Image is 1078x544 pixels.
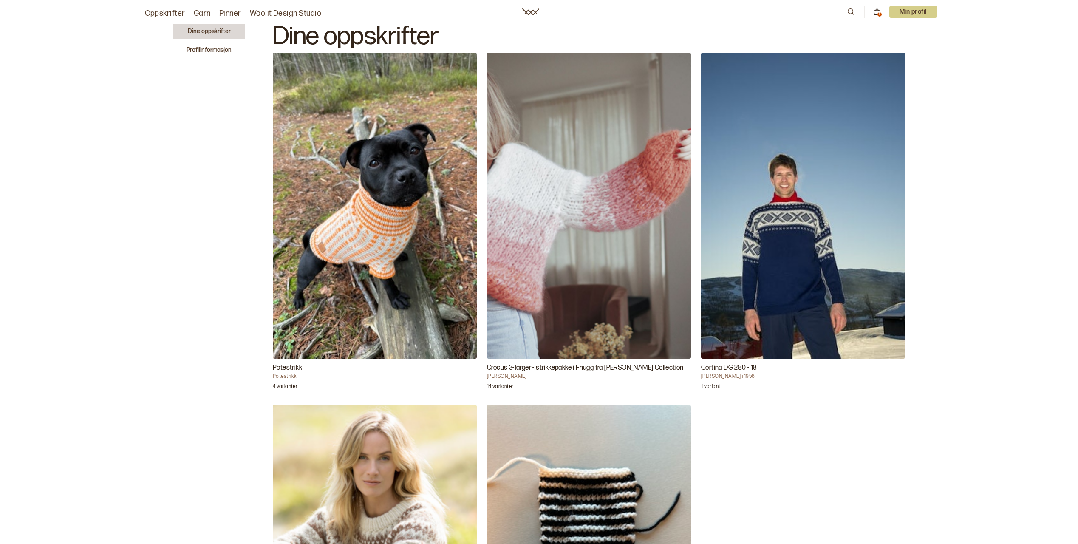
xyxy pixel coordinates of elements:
[487,53,691,395] a: Crocus 3-farger - strikkepakke i Fnugg fra Camilla Pihl Collection
[701,383,720,392] p: 1 variant
[194,8,211,20] a: Garn
[250,8,322,20] a: Woolit Design Studio
[487,363,691,373] h3: Crocus 3-farger - strikkepakke i Fnugg fra [PERSON_NAME] Collection
[219,8,241,20] a: Pinner
[487,53,691,359] img: Camilla PihlCrocus 3-farger - strikkepakke i Fnugg fra Camilla Pihl Collection
[273,383,297,392] p: 4 varianter
[701,53,905,359] img: Bitten Eriksen i 1956Cortina DG 280 - 18
[873,8,881,16] button: 1
[889,6,937,18] p: Min profil
[273,53,477,359] img: PotestrikkPotestrikk
[487,373,691,380] h4: [PERSON_NAME]
[701,53,905,395] a: Cortina DG 280 - 18
[145,8,185,20] a: Oppskrifter
[273,53,477,395] a: Potestrikk
[522,8,539,15] a: Woolit
[701,373,905,380] h4: [PERSON_NAME] i 1956
[173,24,245,39] button: Dine oppskrifter
[273,373,477,380] h4: Potestrikk
[889,6,937,18] button: User dropdown
[273,24,905,49] h1: Dine oppskrifter
[487,383,513,392] p: 14 varianter
[877,12,882,17] div: 1
[173,42,245,58] button: Profilinformasjon
[273,363,477,373] h3: Potestrikk
[701,363,905,373] h3: Cortina DG 280 - 18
